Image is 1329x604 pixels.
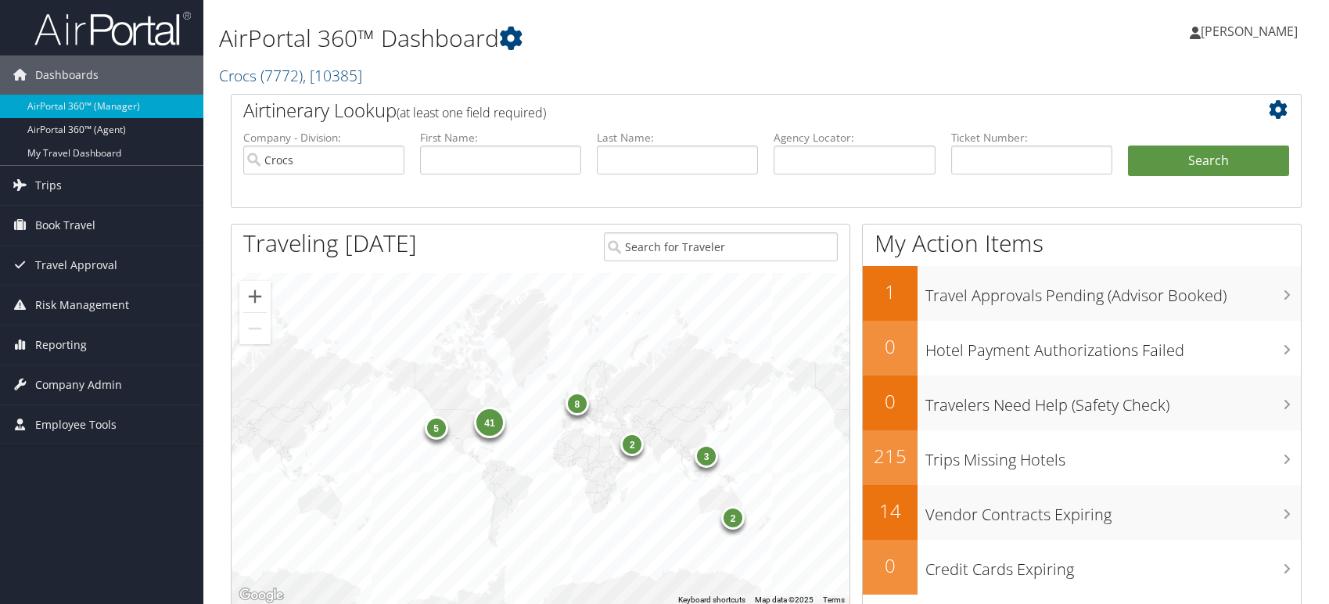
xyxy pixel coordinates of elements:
[243,227,417,260] h1: Traveling [DATE]
[35,206,95,245] span: Book Travel
[34,10,191,47] img: airportal-logo.png
[863,266,1301,321] a: 1Travel Approvals Pending (Advisor Booked)
[420,130,581,146] label: First Name:
[425,415,448,439] div: 5
[1128,146,1289,177] button: Search
[695,444,718,468] div: 3
[863,279,918,305] h2: 1
[863,333,918,360] h2: 0
[239,281,271,312] button: Zoom in
[863,485,1301,540] a: 14Vendor Contracts Expiring
[863,443,918,469] h2: 215
[755,595,814,604] span: Map data ©2025
[35,286,129,325] span: Risk Management
[1190,8,1313,55] a: [PERSON_NAME]
[863,430,1301,485] a: 215Trips Missing Hotels
[219,65,362,86] a: Crocs
[243,130,404,146] label: Company - Division:
[925,551,1301,581] h3: Credit Cards Expiring
[863,498,918,524] h2: 14
[925,277,1301,307] h3: Travel Approvals Pending (Advisor Booked)
[863,388,918,415] h2: 0
[243,97,1200,124] h2: Airtinerary Lookup
[474,407,505,438] div: 41
[823,595,845,604] a: Terms (opens in new tab)
[604,232,838,261] input: Search for Traveler
[863,540,1301,595] a: 0Credit Cards Expiring
[35,405,117,444] span: Employee Tools
[1201,23,1298,40] span: [PERSON_NAME]
[621,433,645,456] div: 2
[566,392,589,415] div: 8
[774,130,935,146] label: Agency Locator:
[721,506,745,530] div: 2
[303,65,362,86] span: , [ 10385 ]
[35,166,62,205] span: Trips
[397,104,546,121] span: (at least one field required)
[35,246,117,285] span: Travel Approval
[35,325,87,365] span: Reporting
[925,496,1301,526] h3: Vendor Contracts Expiring
[925,441,1301,471] h3: Trips Missing Hotels
[35,365,122,404] span: Company Admin
[35,56,99,95] span: Dashboards
[863,552,918,579] h2: 0
[925,386,1301,416] h3: Travelers Need Help (Safety Check)
[863,321,1301,376] a: 0Hotel Payment Authorizations Failed
[239,313,271,344] button: Zoom out
[219,22,949,55] h1: AirPortal 360™ Dashboard
[863,376,1301,430] a: 0Travelers Need Help (Safety Check)
[951,130,1112,146] label: Ticket Number:
[597,130,758,146] label: Last Name:
[260,65,303,86] span: ( 7772 )
[863,227,1301,260] h1: My Action Items
[925,332,1301,361] h3: Hotel Payment Authorizations Failed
